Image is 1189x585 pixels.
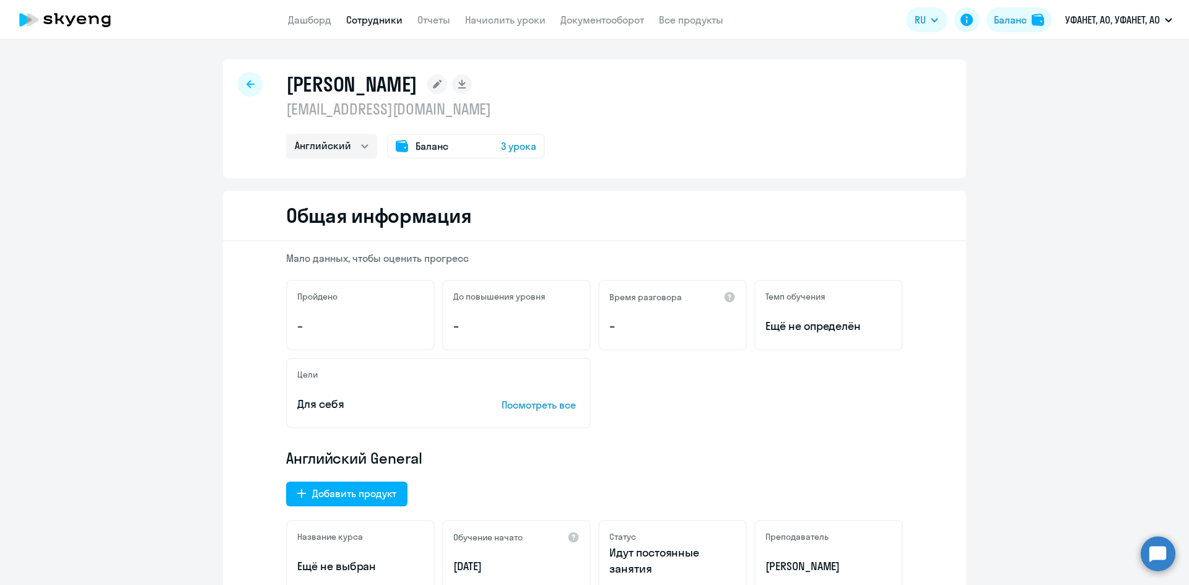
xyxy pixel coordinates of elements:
[994,12,1027,27] div: Баланс
[286,251,903,265] p: Мало данных, чтобы оценить прогресс
[1059,5,1178,35] button: УФАНЕТ, АО, УФАНЕТ, АО
[297,291,338,302] h5: Пройдено
[765,558,892,574] p: [PERSON_NAME]
[453,532,523,543] h5: Обучение начато
[297,531,363,542] h5: Название курса
[288,14,331,26] a: Дашборд
[609,545,736,577] p: Идут постоянные занятия
[986,7,1052,32] button: Балансbalance
[453,291,546,302] h5: До повышения уровня
[1032,14,1044,26] img: balance
[297,369,318,380] h5: Цели
[286,482,407,506] button: Добавить продукт
[286,203,471,228] h2: Общая информация
[453,558,580,574] p: [DATE]
[609,531,636,542] h5: Статус
[502,397,580,412] p: Посмотреть все
[286,72,417,97] h1: [PERSON_NAME]
[297,558,424,574] p: Ещё не выбран
[765,291,825,302] h5: Темп обучения
[346,14,403,26] a: Сотрудники
[286,99,545,119] p: [EMAIL_ADDRESS][DOMAIN_NAME]
[417,14,450,26] a: Отчеты
[609,318,736,334] p: –
[297,396,463,412] p: Для себя
[560,14,644,26] a: Документооборот
[906,7,947,32] button: RU
[297,318,424,334] p: –
[659,14,723,26] a: Все продукты
[286,448,422,468] span: Английский General
[609,292,682,303] h5: Время разговора
[416,139,448,154] span: Баланс
[765,318,892,334] span: Ещё не определён
[453,318,580,334] p: –
[1065,12,1160,27] p: УФАНЕТ, АО, УФАНЕТ, АО
[312,486,396,501] div: Добавить продукт
[915,12,926,27] span: RU
[765,531,829,542] h5: Преподаватель
[501,139,536,154] span: 3 урока
[465,14,546,26] a: Начислить уроки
